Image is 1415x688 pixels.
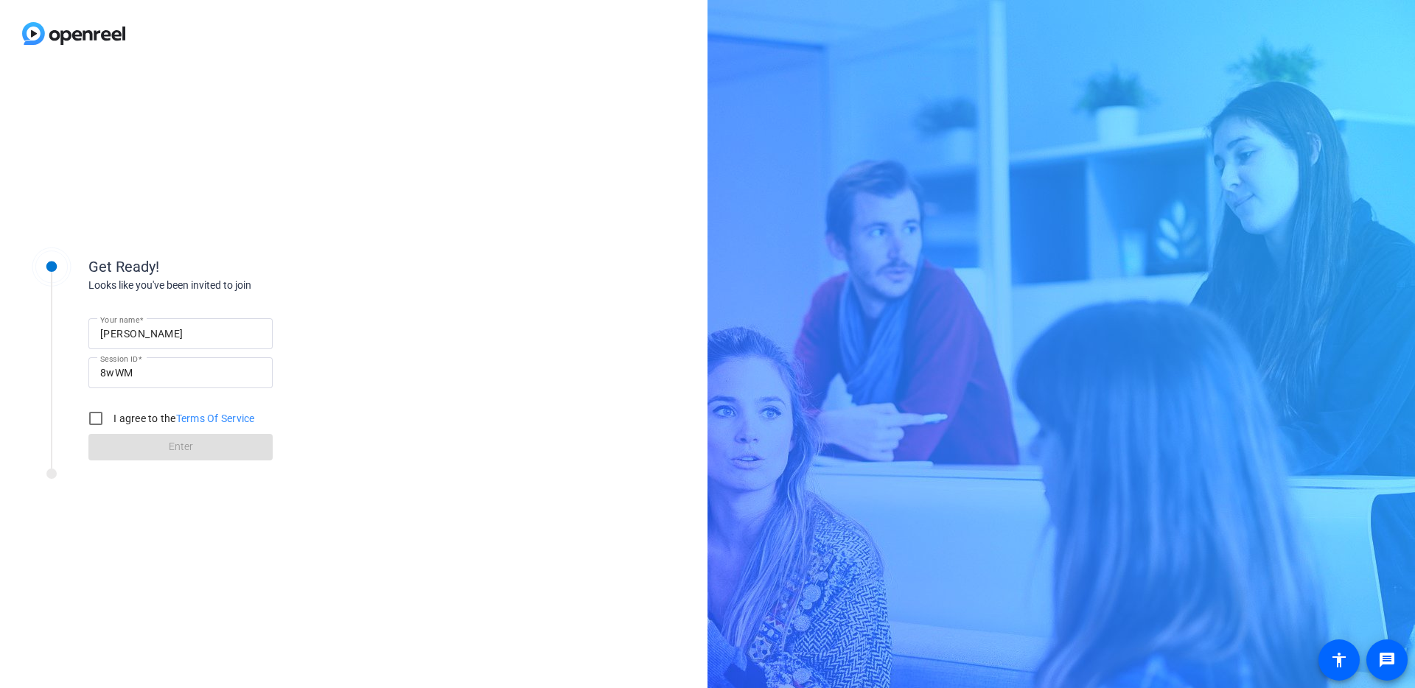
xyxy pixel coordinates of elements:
mat-icon: message [1378,651,1396,669]
mat-label: Your name [100,315,139,324]
div: Get Ready! [88,256,383,278]
mat-icon: accessibility [1330,651,1348,669]
label: I agree to the [111,411,255,426]
a: Terms Of Service [176,413,255,424]
mat-label: Session ID [100,354,138,363]
div: Looks like you've been invited to join [88,278,383,293]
